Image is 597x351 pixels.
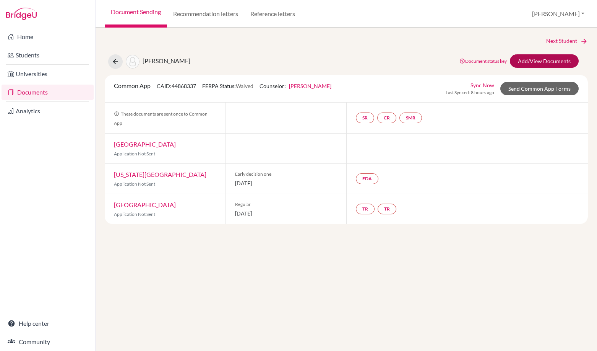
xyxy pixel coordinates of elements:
[235,179,337,187] span: [DATE]
[356,173,378,184] a: EDA
[2,29,94,44] a: Home
[114,171,206,178] a: [US_STATE][GEOGRAPHIC_DATA]
[114,111,208,126] span: These documents are sent once to Common App
[399,113,422,123] a: SMR
[289,83,331,89] a: [PERSON_NAME]
[2,334,94,349] a: Community
[546,37,588,45] a: Next Student
[2,316,94,331] a: Help center
[202,83,253,89] span: FERPA Status:
[6,8,37,20] img: Bridge-U
[500,82,579,95] a: Send Common App Forms
[356,113,374,123] a: SR
[114,211,155,217] span: Application Not Sent
[235,209,337,217] span: [DATE]
[2,47,94,63] a: Students
[378,204,396,214] a: TR
[459,58,507,64] a: Document status key
[235,201,337,208] span: Regular
[356,204,375,214] a: TR
[114,201,176,208] a: [GEOGRAPHIC_DATA]
[114,82,151,89] span: Common App
[235,171,337,178] span: Early decision one
[377,113,396,123] a: CR
[236,83,253,89] span: Waived
[2,85,94,100] a: Documents
[114,181,155,187] span: Application Not Sent
[260,83,331,89] span: Counselor:
[114,151,155,157] span: Application Not Sent
[470,81,494,89] a: Sync Now
[157,83,196,89] span: CAID: 44868337
[529,7,588,21] button: [PERSON_NAME]
[2,103,94,119] a: Analytics
[2,66,94,82] a: Universities
[510,54,579,68] a: Add/View Documents
[114,140,176,148] a: [GEOGRAPHIC_DATA]
[446,89,494,96] span: Last Synced: 8 hours ago
[143,57,190,64] span: [PERSON_NAME]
